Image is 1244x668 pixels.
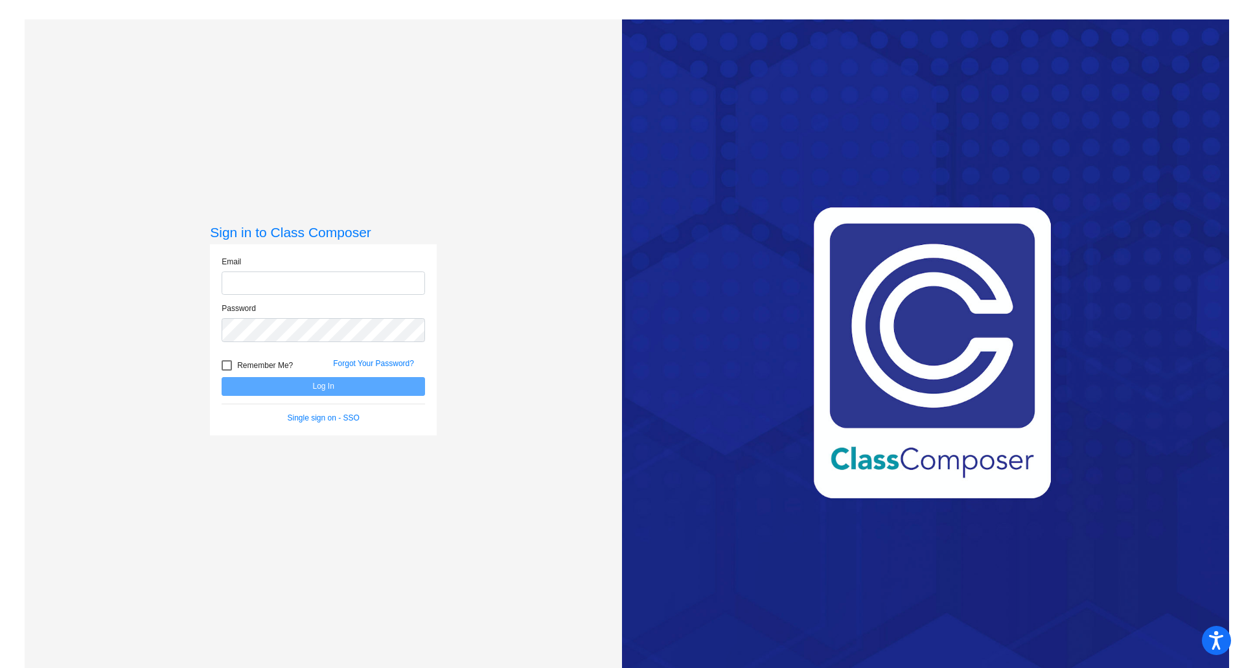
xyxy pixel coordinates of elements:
span: Remember Me? [237,358,293,373]
button: Log In [222,377,425,396]
label: Password [222,303,256,314]
a: Single sign on - SSO [288,413,360,422]
h3: Sign in to Class Composer [210,224,437,240]
a: Forgot Your Password? [333,359,414,368]
label: Email [222,256,241,268]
